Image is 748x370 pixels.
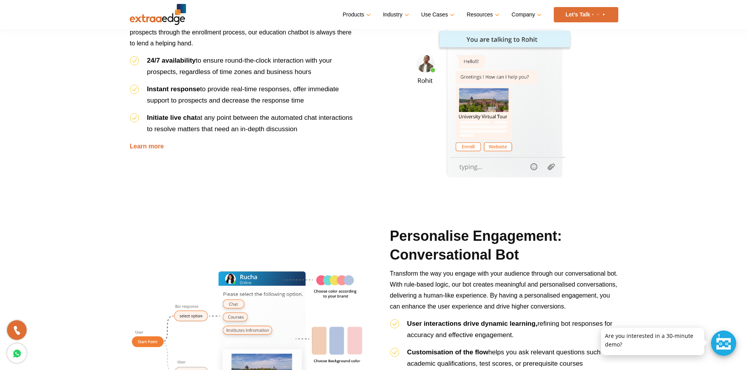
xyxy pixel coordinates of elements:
b: Customisation of the flow [407,348,489,356]
a: Use Cases [421,9,453,20]
div: Chat [711,330,736,356]
a: Industry [383,9,408,20]
a: Resources [467,9,498,20]
span: to ensure round-the-clock interaction with your prospects, regardless of time zones and business ... [147,57,332,76]
span: helps you ask relevant questions such as academic qualifications, test scores, or prerequisite co... [407,348,610,367]
span: to provide real-time responses, offer immediate support to prospects and decrease the response time [147,85,339,104]
h2: Personalise Engagement: Conversational Bot [390,227,618,268]
span: refining bot responses for accuracy and effective engagement. [407,320,612,339]
a: Products [343,9,369,20]
a: Let’s Talk [554,7,618,22]
span: Transform the way you engage with your audience through our conversational bot. With rule-based l... [390,270,618,310]
b: Instant response [147,85,200,93]
span: at any point between the automated chat interactions to resolve matters that need an in-depth dis... [147,114,353,133]
b: User interactions drive dynamic learning, [407,320,538,327]
b: 24/7 availability [147,57,196,64]
a: Learn more [130,143,164,150]
b: Initiate live chat [147,114,197,121]
a: Company [512,9,540,20]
